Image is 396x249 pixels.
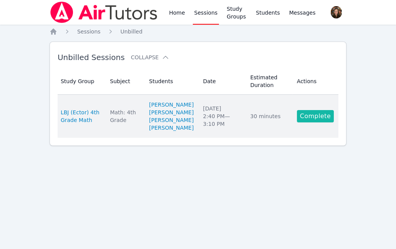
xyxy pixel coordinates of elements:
[121,28,142,35] a: Unbilled
[297,110,334,122] a: Complete
[149,101,194,109] a: [PERSON_NAME]
[250,112,287,120] div: 30 minutes
[198,68,245,95] th: Date
[289,9,316,17] span: Messages
[50,28,346,35] nav: Breadcrumb
[77,28,101,35] a: Sessions
[58,95,338,138] tr: LBJ (Ector) 4th Grade MathMath: 4th Grade[PERSON_NAME][PERSON_NAME][PERSON_NAME][PERSON_NAME][DAT...
[292,68,338,95] th: Actions
[149,109,194,116] a: [PERSON_NAME]
[50,2,158,23] img: Air Tutors
[61,109,101,124] a: LBJ (Ector) 4th Grade Math
[110,109,140,124] div: Math: 4th Grade
[245,68,292,95] th: Estimated Duration
[149,116,194,124] a: [PERSON_NAME]
[58,68,105,95] th: Study Group
[149,124,194,132] a: [PERSON_NAME]
[131,53,169,61] button: Collapse
[203,105,241,128] div: [DATE] 2:40 PM — 3:10 PM
[144,68,198,95] th: Students
[58,53,125,62] span: Unbilled Sessions
[105,68,144,95] th: Subject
